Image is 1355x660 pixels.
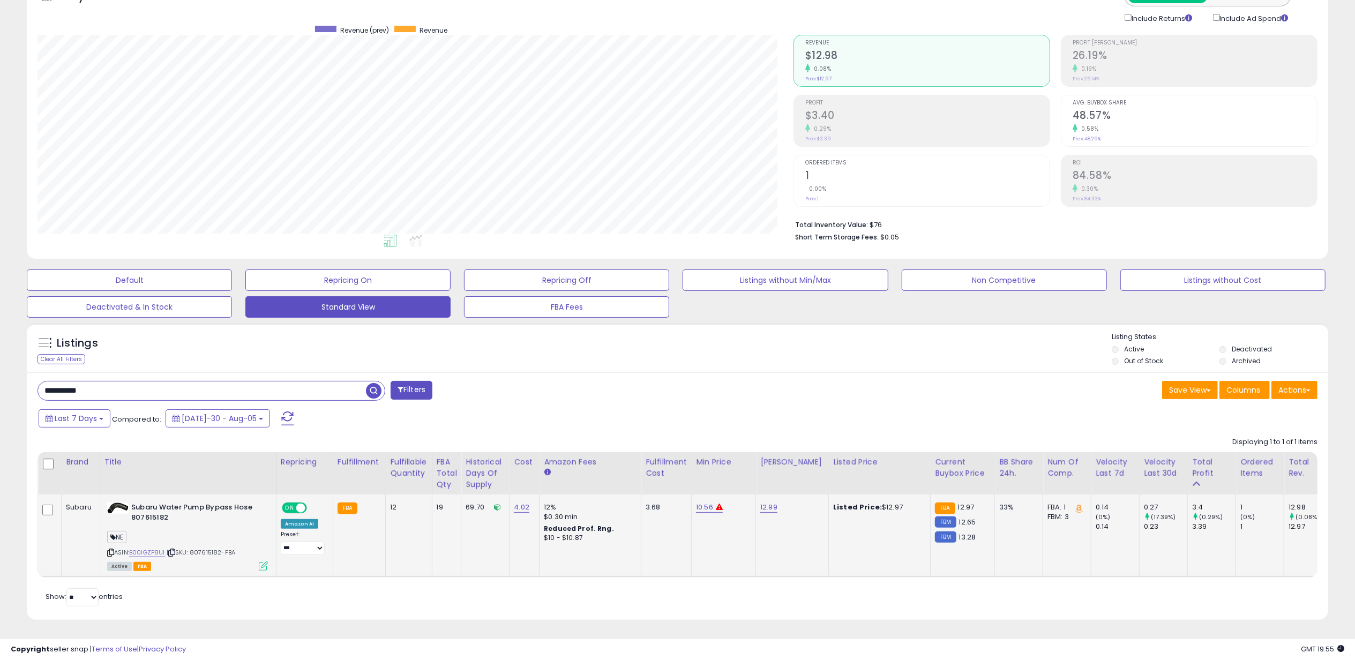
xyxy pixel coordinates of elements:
[107,502,129,514] img: 310ZzH1x8VL._SL40_.jpg
[1047,512,1083,522] div: FBM: 3
[833,502,882,512] b: Listed Price:
[795,217,1309,230] li: $76
[514,456,535,468] div: Cost
[805,100,1050,106] span: Profit
[46,591,123,602] span: Show: entries
[1096,513,1111,521] small: (0%)
[1096,456,1135,479] div: Velocity Last 7d
[959,517,976,527] span: 12.65
[11,644,50,654] strong: Copyright
[810,125,832,133] small: 0.29%
[1232,356,1261,365] label: Archived
[810,65,832,73] small: 0.08%
[646,502,683,512] div: 3.68
[390,456,427,479] div: Fulfillable Quantity
[1077,125,1099,133] small: 0.58%
[1073,136,1101,142] small: Prev: 48.29%
[1047,456,1087,479] div: Num of Comp.
[1289,502,1332,512] div: 12.98
[281,456,328,468] div: Repricing
[1219,381,1270,399] button: Columns
[795,232,879,242] b: Short Term Storage Fees:
[514,502,529,513] a: 4.02
[66,502,92,512] div: Subaru
[544,468,550,477] small: Amazon Fees.
[683,269,888,291] button: Listings without Min/Max
[760,502,777,513] a: 12.99
[182,413,257,424] span: [DATE]-30 - Aug-05
[466,502,501,512] div: 69.70
[902,269,1107,291] button: Non Competitive
[166,409,270,427] button: [DATE]-30 - Aug-05
[1073,100,1317,106] span: Avg. Buybox Share
[805,196,819,202] small: Prev: 1
[935,456,990,479] div: Current Buybox Price
[805,160,1050,166] span: Ordered Items
[66,456,95,468] div: Brand
[1144,456,1183,479] div: Velocity Last 30d
[437,456,457,490] div: FBA Total Qty
[1073,109,1317,124] h2: 48.57%
[92,644,137,654] a: Terms of Use
[391,381,432,400] button: Filters
[1199,513,1223,521] small: (0.29%)
[466,456,505,490] div: Historical Days Of Supply
[1073,169,1317,184] h2: 84.58%
[999,456,1038,479] div: BB Share 24h.
[805,169,1050,184] h2: 1
[1205,12,1306,24] div: Include Ad Spend
[1240,522,1284,531] div: 1
[1289,522,1332,531] div: 12.97
[696,456,751,468] div: Min Price
[1117,12,1205,24] div: Include Returns
[281,519,318,529] div: Amazon AI
[1144,522,1187,531] div: 0.23
[1120,269,1326,291] button: Listings without Cost
[437,502,453,512] div: 19
[27,296,232,318] button: Deactivated & In Stock
[646,456,687,479] div: Fulfillment Cost
[1077,185,1098,193] small: 0.30%
[1192,522,1236,531] div: 3.39
[999,502,1035,512] div: 33%
[1162,381,1218,399] button: Save View
[131,502,261,525] b: Subaru Water Pump Bypass Hose 807615182
[805,136,831,142] small: Prev: $3.39
[958,502,975,512] span: 12.97
[959,532,976,542] span: 13.28
[544,512,633,522] div: $0.30 min
[1192,456,1231,479] div: Total Profit
[1124,344,1144,354] label: Active
[1096,522,1139,531] div: 0.14
[420,26,447,35] span: Revenue
[283,504,296,513] span: ON
[1296,513,1320,521] small: (0.08%)
[27,269,232,291] button: Default
[935,531,956,543] small: FBM
[833,456,926,468] div: Listed Price
[107,502,268,569] div: ASIN:
[696,502,713,513] a: 10.56
[805,109,1050,124] h2: $3.40
[805,49,1050,64] h2: $12.98
[760,456,824,468] div: [PERSON_NAME]
[935,502,955,514] small: FBA
[805,76,832,82] small: Prev: $12.97
[245,269,451,291] button: Repricing On
[107,562,132,571] span: All listings currently available for purchase on Amazon
[464,269,669,291] button: Repricing Off
[338,456,381,468] div: Fulfillment
[1124,356,1163,365] label: Out of Stock
[139,644,186,654] a: Privacy Policy
[1073,196,1101,202] small: Prev: 84.33%
[1226,385,1260,395] span: Columns
[390,502,423,512] div: 12
[57,336,98,351] h5: Listings
[1096,502,1139,512] div: 0.14
[38,354,85,364] div: Clear All Filters
[39,409,110,427] button: Last 7 Days
[805,185,827,193] small: 0.00%
[1047,502,1083,512] div: FBA: 1
[112,414,161,424] span: Compared to:
[833,502,922,512] div: $12.97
